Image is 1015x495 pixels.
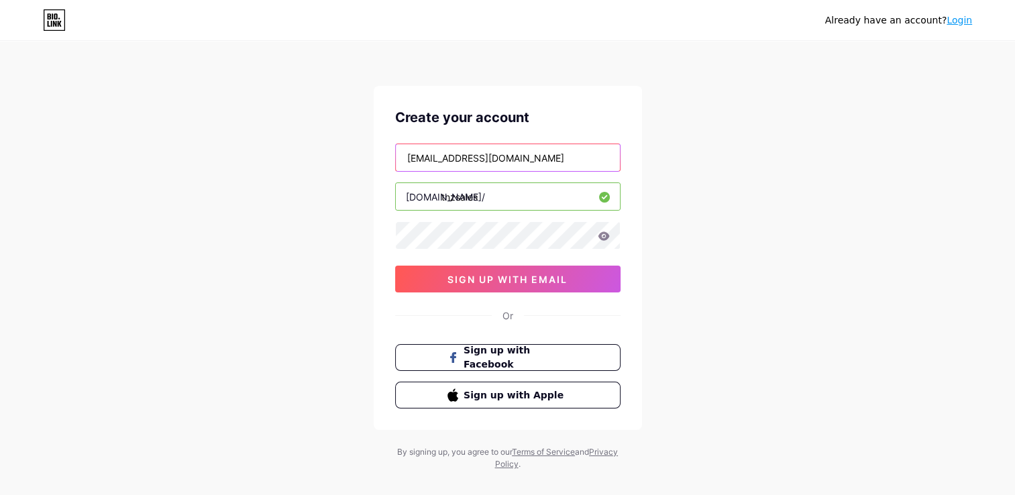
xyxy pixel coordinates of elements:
[502,309,513,323] div: Or
[395,107,621,127] div: Create your account
[406,190,485,204] div: [DOMAIN_NAME]/
[395,344,621,371] button: Sign up with Facebook
[395,382,621,408] button: Sign up with Apple
[825,13,972,27] div: Already have an account?
[396,183,620,210] input: username
[464,388,568,402] span: Sign up with Apple
[947,15,972,25] a: Login
[394,446,622,470] div: By signing up, you agree to our and .
[395,266,621,292] button: sign up with email
[396,144,620,171] input: Email
[447,274,568,285] span: sign up with email
[464,343,568,372] span: Sign up with Facebook
[512,447,575,457] a: Terms of Service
